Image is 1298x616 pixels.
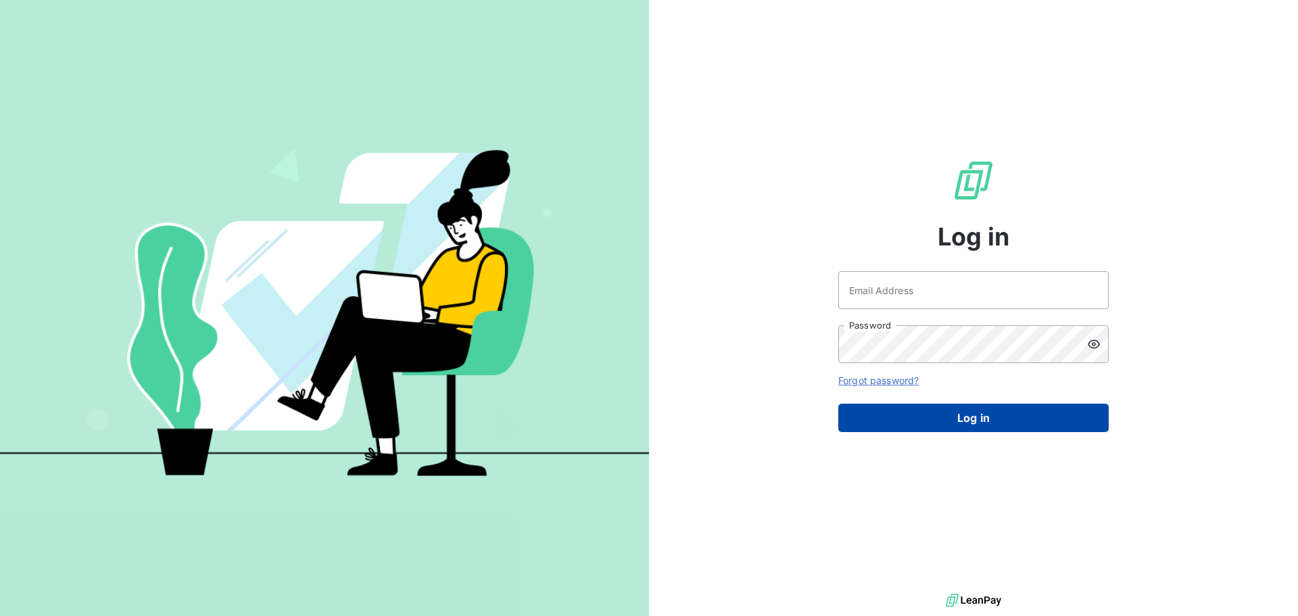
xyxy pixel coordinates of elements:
[838,404,1109,432] button: Log in
[952,159,995,202] img: LeanPay Logo
[946,590,1001,611] img: logo
[838,271,1109,309] input: placeholder
[938,218,1010,255] span: Log in
[838,375,919,386] a: Forgot password?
